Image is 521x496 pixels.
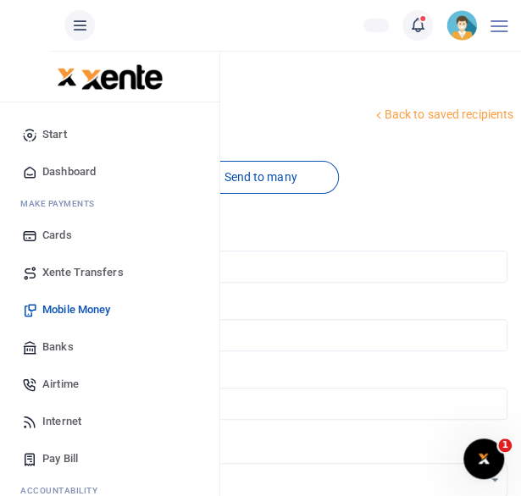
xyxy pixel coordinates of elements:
[57,67,77,87] img: logo-small
[29,197,95,210] span: ake Payments
[14,153,206,190] a: Dashboard
[14,190,206,217] li: M
[81,64,164,90] img: logo-large
[26,471,483,488] div: No options available.
[42,413,81,430] span: Internet
[42,227,72,244] span: Cards
[357,19,396,32] li: Wallet ballance
[371,100,514,130] a: Back to saved recipients
[14,388,507,420] input: UGX
[42,339,74,355] span: Banks
[14,116,206,153] a: Start
[42,163,96,180] span: Dashboard
[14,440,206,477] a: Pay Bill
[14,403,206,440] a: Internet
[42,126,67,143] span: Start
[446,10,477,41] img: profile-user
[182,161,338,194] a: Send to many
[42,264,124,281] span: Xente Transfers
[14,291,206,328] a: Mobile Money
[14,217,206,254] a: Cards
[463,438,504,479] iframe: Intercom live chat
[57,69,164,82] a: logo-small logo-large logo-large
[42,450,78,467] span: Pay Bill
[498,438,512,452] span: 1
[14,251,507,283] input: Enter phone number
[14,328,206,366] a: Banks
[42,376,79,393] span: Airtime
[14,254,206,291] a: Xente Transfers
[14,319,507,351] input: Loading name...
[14,366,206,403] a: Airtime
[42,301,110,318] span: Mobile Money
